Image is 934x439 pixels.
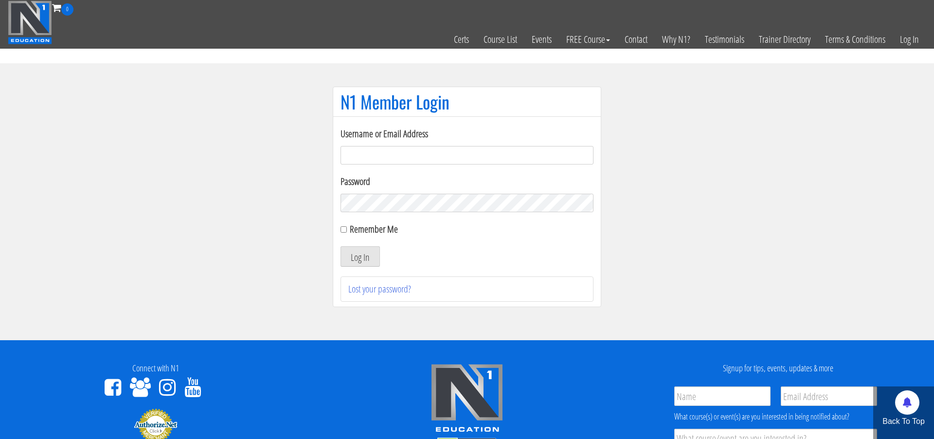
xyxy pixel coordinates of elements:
[873,416,934,427] p: Back To Top
[893,16,926,63] a: Log In
[8,0,52,44] img: n1-education
[781,386,877,406] input: Email Address
[341,246,380,267] button: Log In
[674,411,877,422] div: What course(s) or event(s) are you interested in being notified about?
[52,1,73,14] a: 0
[752,16,818,63] a: Trainer Directory
[698,16,752,63] a: Testimonials
[341,127,593,141] label: Username or Email Address
[617,16,655,63] a: Contact
[674,386,771,406] input: Name
[348,282,411,295] a: Lost your password?
[341,174,593,189] label: Password
[476,16,524,63] a: Course List
[524,16,559,63] a: Events
[447,16,476,63] a: Certs
[818,16,893,63] a: Terms & Conditions
[431,364,503,436] img: n1-edu-logo
[350,222,398,236] label: Remember Me
[655,16,698,63] a: Why N1?
[559,16,617,63] a: FREE Course
[7,364,304,373] h4: Connect with N1
[61,3,73,16] span: 0
[341,92,593,111] h1: N1 Member Login
[630,364,927,373] h4: Signup for tips, events, updates & more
